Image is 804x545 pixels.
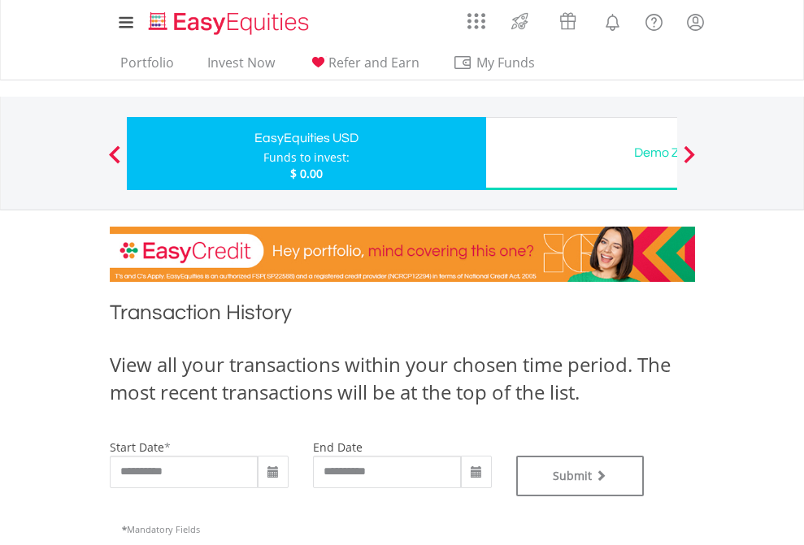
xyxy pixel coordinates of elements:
[122,523,200,535] span: Mandatory Fields
[137,127,476,149] div: EasyEquities USD
[110,298,695,335] h1: Transaction History
[290,166,323,181] span: $ 0.00
[146,10,315,37] img: EasyEquities_Logo.png
[110,439,164,455] label: start date
[554,8,581,34] img: vouchers-v2.svg
[544,4,592,34] a: Vouchers
[110,351,695,407] div: View all your transactions within your chosen time period. The most recent transactions will be a...
[467,12,485,30] img: grid-menu-icon.svg
[201,54,281,80] a: Invest Now
[516,456,645,496] button: Submit
[506,8,533,34] img: thrive-v2.svg
[114,54,180,80] a: Portfolio
[302,54,426,80] a: Refer and Earn
[592,4,633,37] a: Notifications
[263,149,350,166] div: Funds to invest:
[142,4,315,37] a: Home page
[98,154,131,170] button: Previous
[110,227,695,282] img: EasyCredit Promotion Banner
[633,4,675,37] a: FAQ's and Support
[673,154,706,170] button: Next
[457,4,496,30] a: AppsGrid
[328,54,419,71] span: Refer and Earn
[313,439,363,455] label: end date
[453,52,559,73] span: My Funds
[675,4,716,40] a: My Profile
